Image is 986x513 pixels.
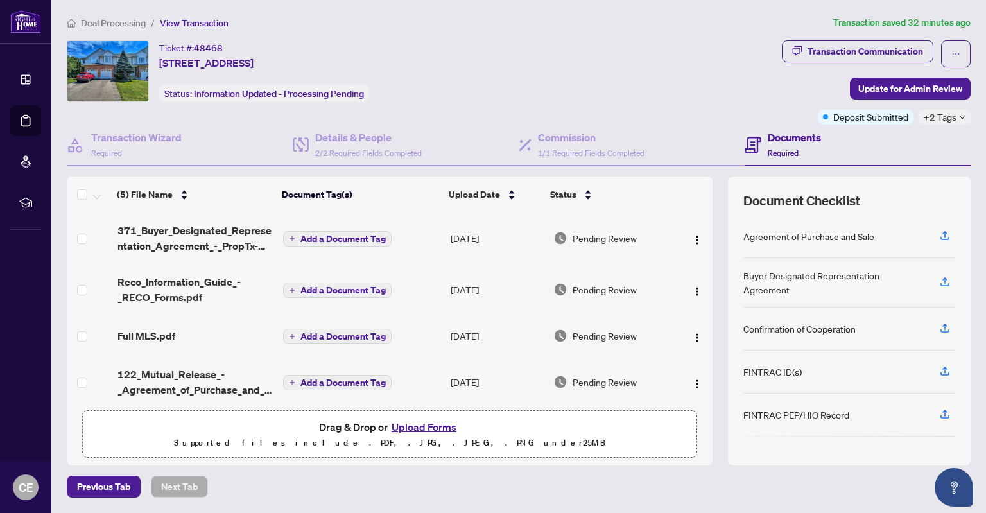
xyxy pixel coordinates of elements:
span: Full MLS.pdf [117,328,175,343]
span: Drag & Drop or [319,419,460,435]
th: Upload Date [444,177,546,213]
td: [DATE] [445,264,548,315]
div: Agreement of Purchase and Sale [743,229,874,243]
img: Document Status [553,329,567,343]
span: 48468 [194,42,223,54]
td: [DATE] [445,315,548,356]
div: Status: [159,85,369,102]
img: Logo [692,333,702,343]
img: Logo [692,235,702,245]
span: Required [768,148,799,158]
span: Add a Document Tag [300,234,386,243]
span: Required [91,148,122,158]
button: Previous Tab [67,476,141,498]
th: Document Tag(s) [277,177,443,213]
span: plus [289,333,295,340]
div: FINTRAC PEP/HIO Record [743,408,849,422]
div: Ticket #: [159,40,223,55]
span: Previous Tab [77,476,130,497]
img: IMG-X12312198_1.jpg [67,41,148,101]
span: (5) File Name [117,187,173,202]
span: Add a Document Tag [300,378,386,387]
span: plus [289,379,295,386]
th: Status [545,177,673,213]
h4: Commission [538,130,644,145]
span: CE [19,478,33,496]
span: Document Checklist [743,192,860,210]
span: Pending Review [573,375,637,389]
span: ellipsis [951,49,960,58]
button: Add a Document Tag [283,375,392,390]
span: [STREET_ADDRESS] [159,55,254,71]
span: home [67,19,76,28]
div: FINTRAC ID(s) [743,365,802,379]
div: Buyer Designated Representation Agreement [743,268,924,297]
span: 371_Buyer_Designated_Representation_Agreement_-_PropTx-[PERSON_NAME].pdf [117,223,273,254]
button: Add a Document Tag [283,328,392,345]
div: Confirmation of Cooperation [743,322,856,336]
h4: Transaction Wizard [91,130,182,145]
span: Pending Review [573,231,637,245]
span: Information Updated - Processing Pending [194,88,364,100]
button: Logo [687,279,707,300]
span: Update for Admin Review [858,78,962,99]
h4: Documents [768,130,821,145]
span: Upload Date [449,187,500,202]
button: Add a Document Tag [283,374,392,391]
span: Add a Document Tag [300,286,386,295]
h4: Details & People [315,130,422,145]
button: Add a Document Tag [283,231,392,247]
span: Deposit Submitted [833,110,908,124]
img: Logo [692,379,702,389]
span: Deal Processing [81,17,146,29]
li: / [151,15,155,30]
span: plus [289,287,295,293]
img: logo [10,10,41,33]
p: Supported files include .PDF, .JPG, .JPEG, .PNG under 25 MB [91,435,689,451]
td: [DATE] [445,213,548,264]
img: Document Status [553,231,567,245]
img: Document Status [553,375,567,389]
button: Logo [687,326,707,346]
span: down [959,114,965,121]
button: Update for Admin Review [850,78,971,100]
span: Reco_Information_Guide_-_RECO_Forms.pdf [117,274,273,305]
div: Transaction Communication [808,41,923,62]
span: plus [289,236,295,242]
img: Document Status [553,283,567,297]
span: View Transaction [160,17,229,29]
button: Add a Document Tag [283,283,392,298]
button: Logo [687,372,707,392]
span: 122_Mutual_Release_-_Agreement_of_Purchase_and_Sale_-_PropTx-[PERSON_NAME].pdf [117,367,273,397]
button: Add a Document Tag [283,230,392,247]
button: Transaction Communication [782,40,933,62]
span: +2 Tags [924,110,956,125]
span: Pending Review [573,283,637,297]
th: (5) File Name [112,177,277,213]
td: [DATE] [445,356,548,408]
button: Add a Document Tag [283,329,392,344]
span: Pending Review [573,329,637,343]
button: Logo [687,228,707,248]
span: 1/1 Required Fields Completed [538,148,644,158]
span: Add a Document Tag [300,332,386,341]
span: 2/2 Required Fields Completed [315,148,422,158]
span: Drag & Drop orUpload FormsSupported files include .PDF, .JPG, .JPEG, .PNG under25MB [83,411,696,458]
img: Logo [692,286,702,297]
button: Open asap [935,468,973,507]
article: Transaction saved 32 minutes ago [833,15,971,30]
button: Next Tab [151,476,208,498]
button: Upload Forms [388,419,460,435]
span: Status [550,187,576,202]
